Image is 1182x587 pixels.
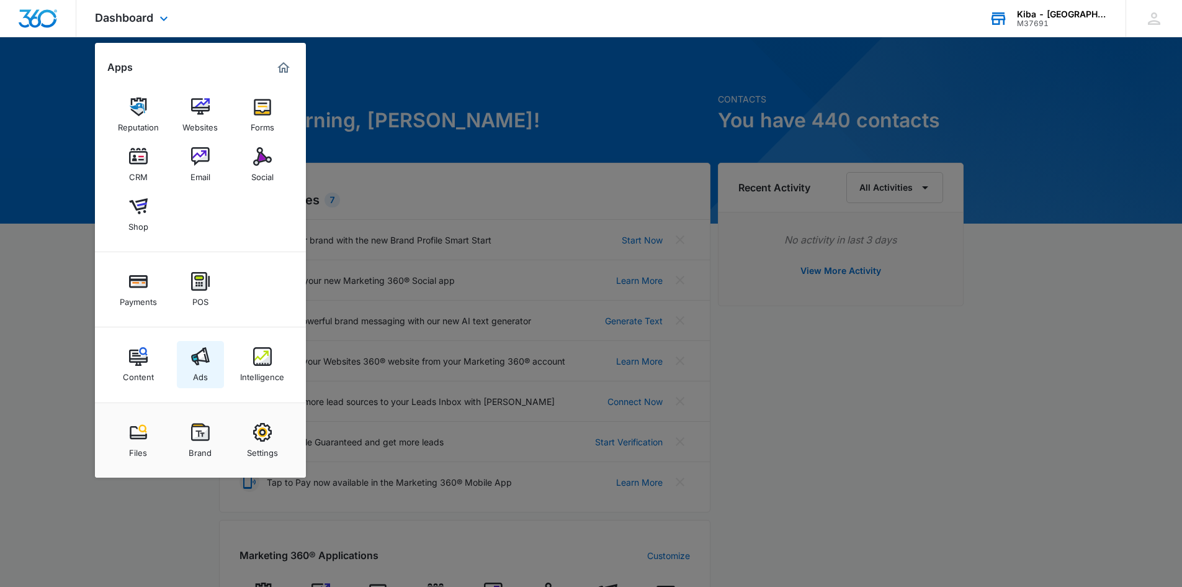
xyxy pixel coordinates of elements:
[190,166,210,182] div: Email
[107,61,133,73] h2: Apps
[192,291,208,307] div: POS
[193,366,208,382] div: Ads
[115,341,162,388] a: Content
[129,442,147,458] div: Files
[274,58,293,78] a: Marketing 360® Dashboard
[177,341,224,388] a: Ads
[251,116,274,132] div: Forms
[182,116,218,132] div: Websites
[115,417,162,464] a: Files
[240,366,284,382] div: Intelligence
[239,91,286,139] a: Forms
[1017,9,1108,19] div: account name
[177,91,224,139] a: Websites
[177,141,224,188] a: Email
[120,291,157,307] div: Payments
[247,442,278,458] div: Settings
[251,166,274,182] div: Social
[128,216,148,232] div: Shop
[129,166,148,182] div: CRM
[118,116,159,132] div: Reputation
[115,266,162,313] a: Payments
[239,141,286,188] a: Social
[1017,19,1108,28] div: account id
[177,266,224,313] a: POS
[115,91,162,139] a: Reputation
[115,141,162,188] a: CRM
[177,417,224,464] a: Brand
[189,442,212,458] div: Brand
[239,417,286,464] a: Settings
[115,191,162,238] a: Shop
[123,366,154,382] div: Content
[95,11,153,24] span: Dashboard
[239,341,286,388] a: Intelligence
